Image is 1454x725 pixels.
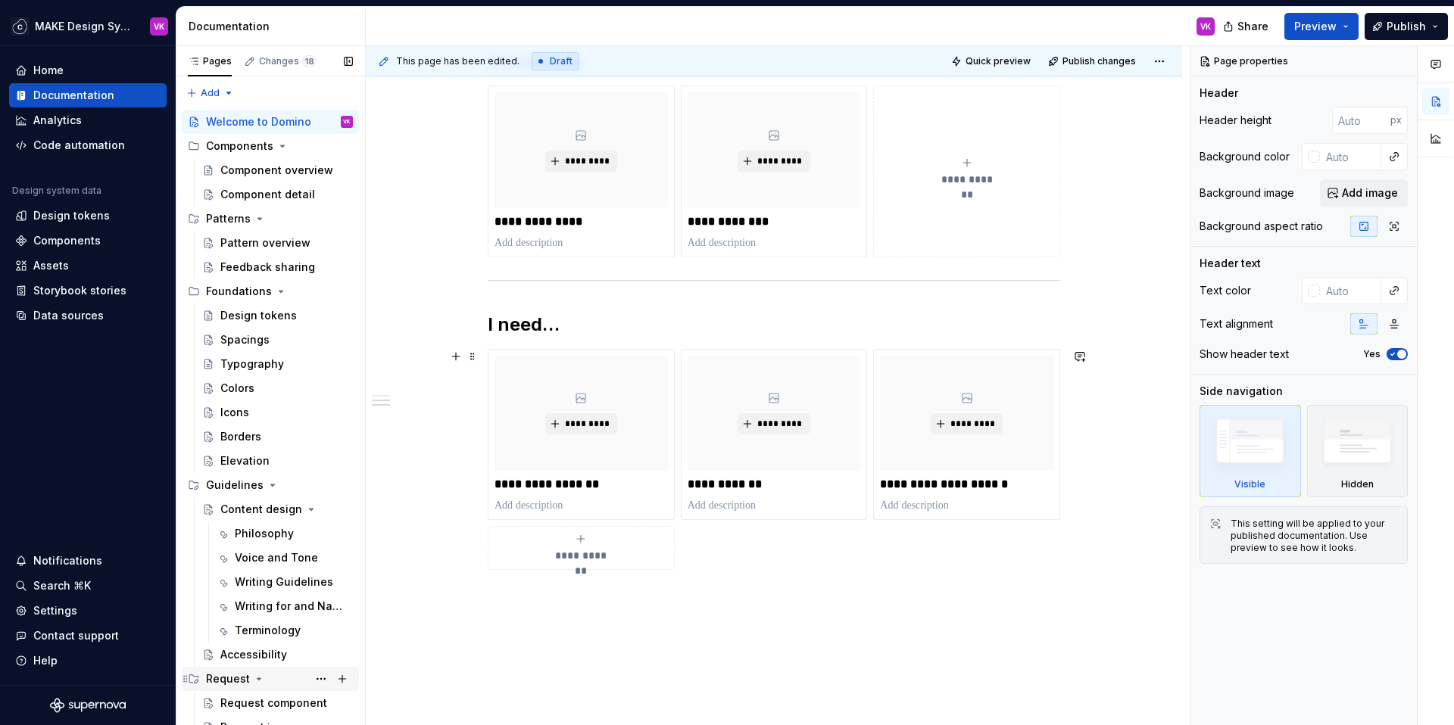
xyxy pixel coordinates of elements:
[1200,283,1251,298] div: Text color
[196,182,359,207] a: Component detail
[196,691,359,715] a: Request component
[182,110,359,134] a: Welcome to DominoVK
[220,502,302,517] div: Content design
[1044,51,1143,72] button: Publish changes
[9,133,167,157] a: Code automation
[220,429,261,444] div: Borders
[211,546,359,570] a: Voice and Tone
[1200,86,1238,101] div: Header
[33,603,77,618] div: Settings
[9,303,167,328] a: Data sources
[182,667,359,691] div: Request
[1200,384,1283,399] div: Side navigation
[50,698,126,713] svg: Supernova Logo
[220,695,327,711] div: Request component
[1365,13,1448,40] button: Publish
[11,17,29,36] img: f5634f2a-3c0d-4c0b-9dc3-3862a3e014c7.png
[196,255,359,279] a: Feedback sharing
[196,328,359,352] a: Spacings
[220,356,284,372] div: Typography
[1284,13,1359,40] button: Preview
[550,55,573,67] span: Draft
[154,20,164,33] div: VK
[9,108,167,132] a: Analytics
[1332,107,1390,134] input: Auto
[966,55,1031,67] span: Quick preview
[1200,113,1271,128] div: Header height
[1237,19,1268,34] span: Share
[196,376,359,400] a: Colors
[206,671,250,686] div: Request
[220,235,310,250] div: Pattern overview
[235,599,350,614] div: Writing for and Naming UX Elements
[1231,518,1398,554] div: This setting will be applied to your published documentation. Use preview to see how it looks.
[182,207,359,231] div: Patterns
[1062,55,1136,67] span: Publish changes
[235,574,333,590] div: Writing Guidelines
[1320,277,1381,304] input: Auto
[1341,478,1374,490] div: Hidden
[182,82,239,104] button: Add
[33,283,126,298] div: Storybook stories
[1342,185,1398,201] span: Add image
[220,308,297,323] div: Design tokens
[9,278,167,303] a: Storybook stories
[206,138,273,154] div: Components
[220,187,315,202] div: Component detail
[9,649,167,673] button: Help
[220,405,249,420] div: Icons
[33,233,101,248] div: Components
[9,574,167,598] button: Search ⌘K
[1320,143,1381,170] input: Auto
[1234,478,1265,490] div: Visible
[343,114,351,129] div: VK
[1200,219,1323,234] div: Background aspect ratio
[182,279,359,303] div: Foundations
[33,88,114,103] div: Documentation
[220,381,254,396] div: Colors
[9,83,167,107] a: Documentation
[211,594,359,618] a: Writing for and Naming UX Elements
[1200,405,1301,497] div: Visible
[196,303,359,328] a: Design tokens
[33,258,69,273] div: Assets
[196,231,359,255] a: Pattern overview
[196,352,359,376] a: Typography
[35,19,132,34] div: MAKE Design System
[1200,347,1289,362] div: Show header text
[1320,179,1408,207] button: Add image
[33,63,64,78] div: Home
[220,260,315,275] div: Feedback sharing
[201,87,220,99] span: Add
[1200,316,1273,331] div: Text alignment
[206,284,272,299] div: Foundations
[302,55,317,67] span: 18
[220,332,270,347] div: Spacings
[1200,20,1211,33] div: VK
[188,55,232,67] div: Pages
[1363,348,1381,360] label: Yes
[189,19,359,34] div: Documentation
[235,526,294,541] div: Philosophy
[1294,19,1337,34] span: Preview
[211,521,359,546] a: Philosophy
[196,449,359,473] a: Elevation
[196,497,359,521] a: Content design
[206,478,264,493] div: Guidelines
[12,185,101,197] div: Design system data
[1215,13,1278,40] button: Share
[196,158,359,182] a: Component overview
[1200,256,1261,271] div: Header text
[211,618,359,643] a: Terminology
[9,58,167,82] a: Home
[220,647,287,662] div: Accessibility
[33,553,102,568] div: Notifications
[235,623,301,638] div: Terminology
[9,229,167,253] a: Components
[9,549,167,573] button: Notifications
[33,653,58,668] div: Help
[947,51,1037,72] button: Quick preview
[220,453,270,468] div: Elevation
[1387,19,1426,34] span: Publish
